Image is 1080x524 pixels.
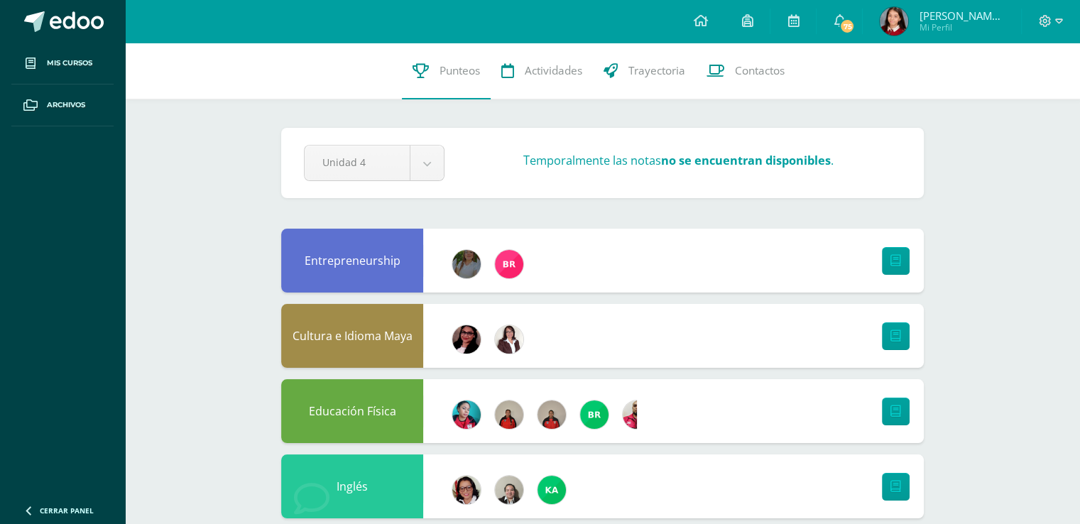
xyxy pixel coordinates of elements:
[919,21,1004,33] span: Mi Perfil
[281,454,423,518] div: Inglés
[495,476,523,504] img: 525b25e562e1b2fd5211d281b33393db.png
[696,43,795,99] a: Contactos
[11,84,114,126] a: Archivos
[538,400,566,429] img: 139d064777fbe6bf61491abfdba402ef.png
[623,400,651,429] img: 720c24124c15ba549e3e394e132c7bff.png
[495,325,523,354] img: db868cb9cc9438b4167fa9a6e90e350f.png
[538,476,566,504] img: a64c3460752fcf2c5e8663a69b02fa63.png
[452,476,481,504] img: 2ca4f91e2a017358137dd701126cf722.png
[47,99,85,111] span: Archivos
[839,18,855,34] span: 75
[281,229,423,293] div: Entrepreneurship
[525,63,582,78] span: Actividades
[919,9,1004,23] span: [PERSON_NAME] [PERSON_NAME]
[402,43,491,99] a: Punteos
[491,43,593,99] a: Actividades
[440,63,480,78] span: Punteos
[495,250,523,278] img: fdc339628fa4f38455708ea1af2929a7.png
[580,400,609,429] img: 7976fc47626adfddeb45c36bac81a772.png
[628,63,685,78] span: Trayectoria
[495,400,523,429] img: d4deafe5159184ad8cadd3f58d7b9740.png
[735,63,785,78] span: Contactos
[452,325,481,354] img: 1c3ed0363f92f1cd3aaa9c6dc44d1b5b.png
[11,43,114,84] a: Mis cursos
[661,152,831,168] strong: no se encuentran disponibles
[47,58,92,69] span: Mis cursos
[40,506,94,515] span: Cerrar panel
[281,304,423,368] div: Cultura e Idioma Maya
[880,7,908,36] img: 092ee79670260982a08ae04fba7d1df6.png
[281,379,423,443] div: Educación Física
[305,146,444,180] a: Unidad 4
[593,43,696,99] a: Trayectoria
[523,152,834,168] h3: Temporalmente las notas .
[452,250,481,278] img: 076b3c132f3fc5005cda963becdc2081.png
[322,146,392,179] span: Unidad 4
[452,400,481,429] img: 4042270918fd6b5921d0ca12ded71c97.png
